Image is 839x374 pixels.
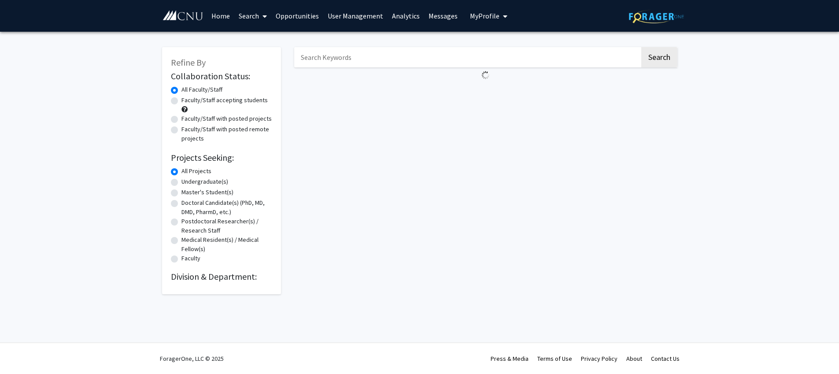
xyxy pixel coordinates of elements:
h2: Collaboration Status: [171,71,272,81]
input: Search Keywords [294,47,640,67]
div: ForagerOne, LLC © 2025 [160,343,224,374]
label: Faculty [181,254,200,263]
label: Doctoral Candidate(s) (PhD, MD, DMD, PharmD, etc.) [181,198,272,217]
button: Search [641,47,677,67]
a: Terms of Use [537,355,572,363]
span: Refine By [171,57,206,68]
a: Messages [424,0,462,31]
img: Loading [478,67,493,83]
nav: Page navigation [294,83,677,103]
a: About [626,355,642,363]
label: Postdoctoral Researcher(s) / Research Staff [181,217,272,235]
label: Faculty/Staff with posted projects [181,114,272,123]
label: Master's Student(s) [181,188,233,197]
a: Opportunities [271,0,323,31]
a: Contact Us [651,355,680,363]
a: Search [234,0,271,31]
label: Medical Resident(s) / Medical Fellow(s) [181,235,272,254]
label: All Faculty/Staff [181,85,222,94]
label: Undergraduate(s) [181,177,228,186]
img: Christopher Newport University Logo [162,10,204,21]
h2: Division & Department: [171,271,272,282]
a: Privacy Policy [581,355,617,363]
label: All Projects [181,167,211,176]
h2: Projects Seeking: [171,152,272,163]
img: ForagerOne Logo [629,10,684,23]
label: Faculty/Staff accepting students [181,96,268,105]
a: User Management [323,0,388,31]
a: Press & Media [491,355,529,363]
a: Analytics [388,0,424,31]
span: My Profile [470,11,499,20]
a: Home [207,0,234,31]
label: Faculty/Staff with posted remote projects [181,125,272,143]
